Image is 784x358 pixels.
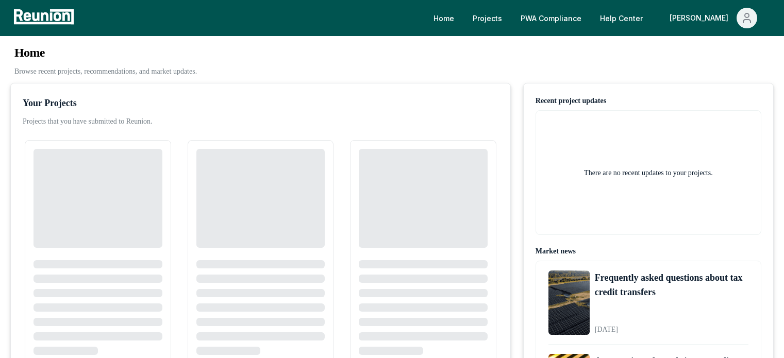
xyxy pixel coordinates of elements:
[595,317,748,335] div: [DATE]
[592,8,651,28] a: Help Center
[670,8,732,28] div: [PERSON_NAME]
[464,8,510,28] a: Projects
[536,246,576,257] div: Market news
[14,66,197,77] p: Browse recent projects, recommendations, and market updates.
[584,167,713,178] h2: There are no recent updates to your projects.
[661,8,765,28] button: [PERSON_NAME]
[536,96,606,106] div: Recent project updates
[425,8,462,28] a: Home
[512,8,590,28] a: PWA Compliance
[425,8,774,28] nav: Main
[548,270,590,335] img: Frequently asked questions about tax credit transfers
[23,96,77,110] div: Your Projects
[595,270,748,299] a: Frequently asked questions about tax credit transfers
[23,116,153,127] p: Projects that you have submitted to Reunion.
[14,44,197,61] h3: Home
